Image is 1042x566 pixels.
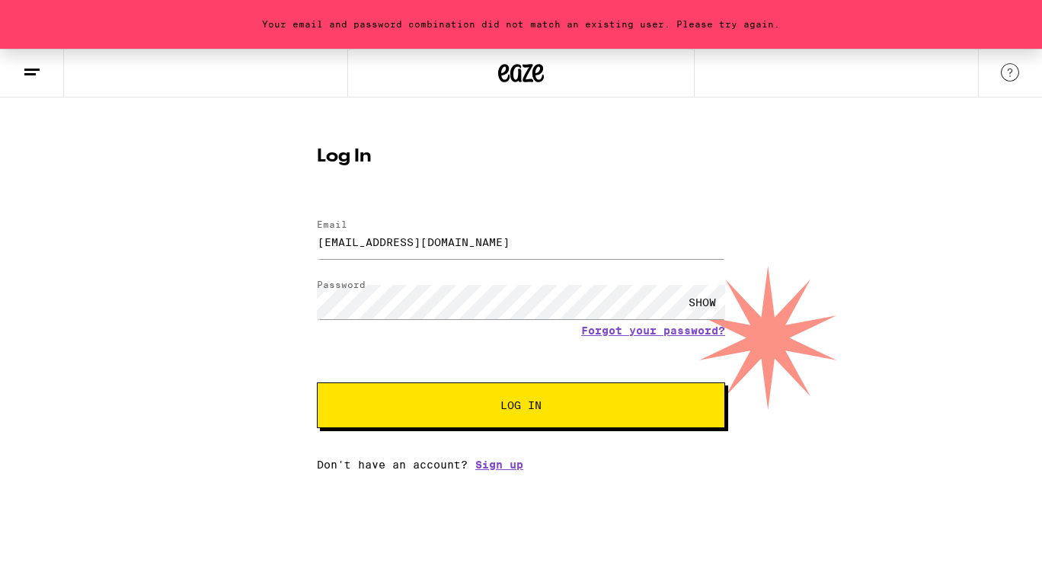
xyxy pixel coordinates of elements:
[317,219,347,229] label: Email
[317,225,725,259] input: Email
[500,400,542,411] span: Log In
[317,280,366,289] label: Password
[679,285,725,319] div: SHOW
[317,459,725,471] div: Don't have an account?
[9,11,110,23] span: Hi. Need any help?
[317,382,725,428] button: Log In
[317,148,725,166] h1: Log In
[581,325,725,337] a: Forgot your password?
[475,459,523,471] a: Sign up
